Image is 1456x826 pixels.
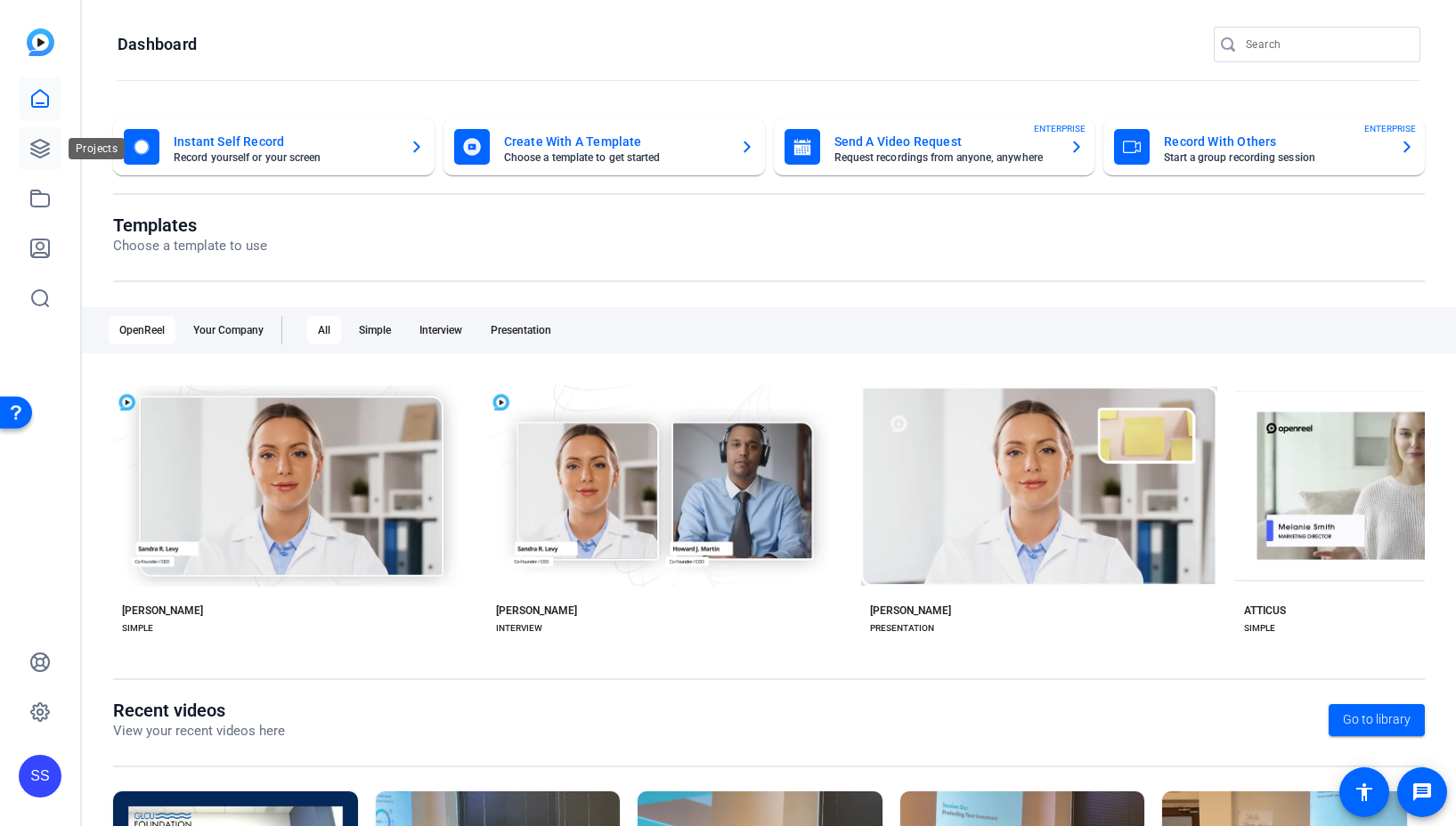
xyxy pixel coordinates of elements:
[496,603,577,618] div: [PERSON_NAME]
[174,131,395,152] mat-card-title: Instant Self Record
[834,152,1056,163] mat-card-subtitle: Request recordings from anyone, anywhere
[348,316,402,344] div: Simple
[834,131,1056,152] mat-card-title: Send A Video Request
[1244,621,1275,636] div: SIMPLE
[480,316,562,344] div: Presentation
[69,138,125,159] div: Projects
[113,236,267,256] p: Choose a template to use
[1246,34,1406,55] input: Search
[118,34,197,55] h1: Dashboard
[19,755,61,798] div: SS
[1034,122,1086,135] span: ENTERPRISE
[504,131,726,152] mat-card-title: Create With A Template
[1343,710,1411,729] span: Go to library
[504,152,726,163] mat-card-subtitle: Choose a template to get started
[113,215,267,236] h1: Templates
[1364,122,1416,135] span: ENTERPRISE
[183,316,274,344] div: Your Company
[870,621,934,636] div: PRESENTATION
[122,621,153,636] div: SIMPLE
[1103,118,1425,175] button: Record With OthersStart a group recording sessionENTERPRISE
[1354,781,1375,803] mat-icon: accessibility
[443,118,765,175] button: Create With A TemplateChoose a template to get started
[174,152,395,163] mat-card-subtitle: Record yourself or your screen
[870,603,951,618] div: [PERSON_NAME]
[1411,781,1433,803] mat-icon: message
[113,118,435,175] button: Instant Self RecordRecord yourself or your screen
[1244,603,1286,618] div: ATTICUS
[113,721,285,741] p: View your recent videos here
[1329,704,1425,736] a: Go to library
[109,316,175,344] div: OpenReel
[1164,131,1386,152] mat-card-title: Record With Others
[496,621,542,636] div: INTERVIEW
[409,316,473,344] div: Interview
[774,118,1095,175] button: Send A Video RequestRequest recordings from anyone, anywhereENTERPRISE
[1164,152,1386,163] mat-card-subtitle: Start a group recording session
[307,316,341,344] div: All
[27,28,54,56] img: blue-gradient.svg
[113,700,285,721] h1: Recent videos
[122,603,203,618] div: [PERSON_NAME]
